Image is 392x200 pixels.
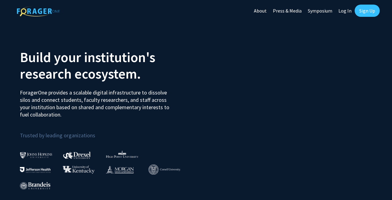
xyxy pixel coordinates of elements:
img: Thomas Jefferson University [20,167,51,173]
h2: Build your institution's research ecosystem. [20,49,191,82]
a: Sign Up [355,5,380,17]
p: ForagerOne provides a scalable digital infrastructure to dissolve silos and connect students, fac... [20,84,171,118]
img: ForagerOne Logo [17,6,60,17]
img: Brandeis University [20,182,51,190]
img: University of Kentucky [63,165,95,174]
p: Trusted by leading organizations [20,123,191,140]
img: Cornell University [149,165,180,175]
img: Drexel University [63,152,91,159]
img: Morgan State University [106,165,134,173]
img: Johns Hopkins University [20,152,52,158]
img: High Point University [106,150,138,158]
